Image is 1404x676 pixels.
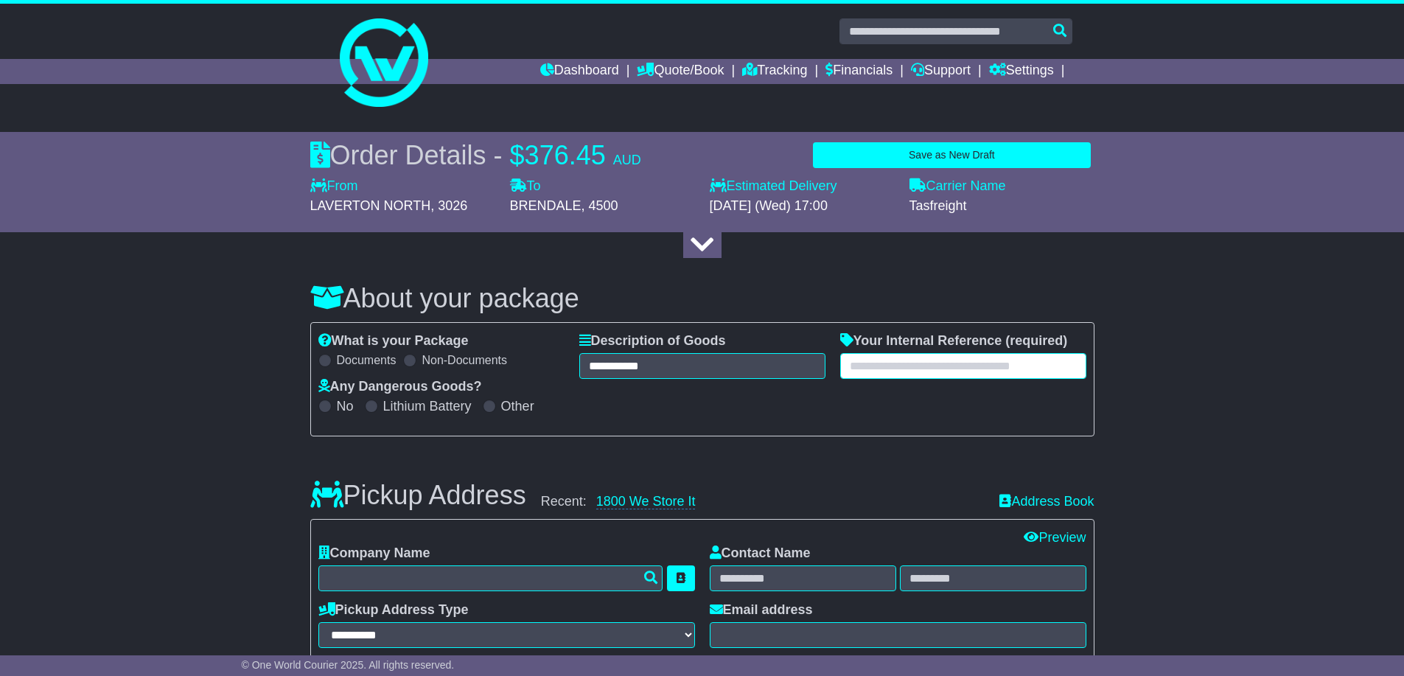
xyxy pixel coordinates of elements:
span: LAVERTON NORTH [310,198,431,213]
label: To [510,178,541,195]
label: Carrier Name [909,178,1006,195]
label: Estimated Delivery [710,178,895,195]
span: $ [510,140,525,170]
label: No [337,399,354,415]
span: AUD [613,153,641,167]
div: Order Details - [310,139,641,171]
a: 1800 We Store It [596,494,696,509]
a: Financials [825,59,893,84]
a: Address Book [999,494,1094,510]
a: Quote/Book [637,59,724,84]
label: Description of Goods [579,333,726,349]
div: Tasfreight [909,198,1094,215]
label: Other [501,399,534,415]
a: Tracking [742,59,807,84]
label: Contact Name [710,546,811,562]
span: BRENDALE [510,198,581,213]
button: Save as New Draft [813,142,1090,168]
a: Settings [989,59,1054,84]
label: Lithium Battery [383,399,472,415]
span: 376.45 [525,140,606,170]
label: Pickup Address Type [318,602,469,618]
span: © One World Courier 2025. All rights reserved. [242,659,455,671]
span: , 3026 [430,198,467,213]
label: Documents [337,353,397,367]
label: Your Internal Reference (required) [840,333,1068,349]
a: Support [911,59,971,84]
label: From [310,178,358,195]
a: Dashboard [540,59,619,84]
label: What is your Package [318,333,469,349]
label: Company Name [318,546,430,562]
div: Recent: [541,494,985,510]
label: Non-Documents [422,353,507,367]
a: Preview [1024,530,1086,545]
span: , 4500 [581,198,618,213]
h3: Pickup Address [310,481,526,510]
h3: About your package [310,284,1094,313]
label: Email address [710,602,813,618]
div: [DATE] (Wed) 17:00 [710,198,895,215]
label: Any Dangerous Goods? [318,379,482,395]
